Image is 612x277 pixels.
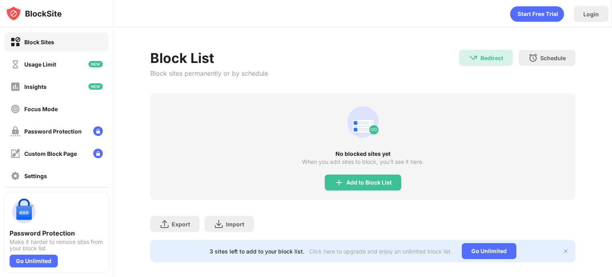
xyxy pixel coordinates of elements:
div: Block Sites [24,39,54,45]
img: password-protection-off.svg [10,126,20,136]
div: animation [510,6,564,22]
div: Export [172,221,190,228]
div: Import [226,221,244,228]
img: logo-blocksite.svg [6,6,62,22]
img: block-on.svg [10,37,20,47]
div: Add to Block List [346,179,392,186]
img: new-icon.svg [88,61,103,67]
div: 3 sites left to add to your block list. [210,248,304,255]
img: push-password-protection.svg [10,197,38,226]
img: settings-off.svg [10,171,20,181]
div: Make it harder to remove sites from your block list [10,239,104,251]
img: new-icon.svg [88,83,103,90]
div: Focus Mode [24,106,58,112]
div: Usage Limit [24,61,56,68]
div: Login [583,11,599,18]
div: No blocked sites yet [150,151,575,157]
div: Click here to upgrade and enjoy an unlimited block list. [309,248,452,255]
img: x-button.svg [563,248,569,254]
div: Go Unlimited [462,243,516,259]
div: Block sites permanently or by schedule [150,69,268,77]
img: lock-menu.svg [93,126,103,136]
div: Redirect [481,55,503,61]
div: Block List [150,50,268,66]
div: When you add sites to block, you’ll see it here. [302,159,424,165]
div: Go Unlimited [10,255,58,267]
div: Password Protection [24,128,82,135]
img: customize-block-page-off.svg [10,149,20,159]
div: animation [344,103,382,141]
div: Password Protection [10,229,104,237]
img: focus-off.svg [10,104,20,114]
div: Schedule [540,55,566,61]
div: Settings [24,173,47,179]
div: Custom Block Page [24,150,77,157]
div: Insights [24,83,47,90]
img: lock-menu.svg [93,149,103,158]
img: time-usage-off.svg [10,59,20,69]
img: insights-off.svg [10,82,20,92]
